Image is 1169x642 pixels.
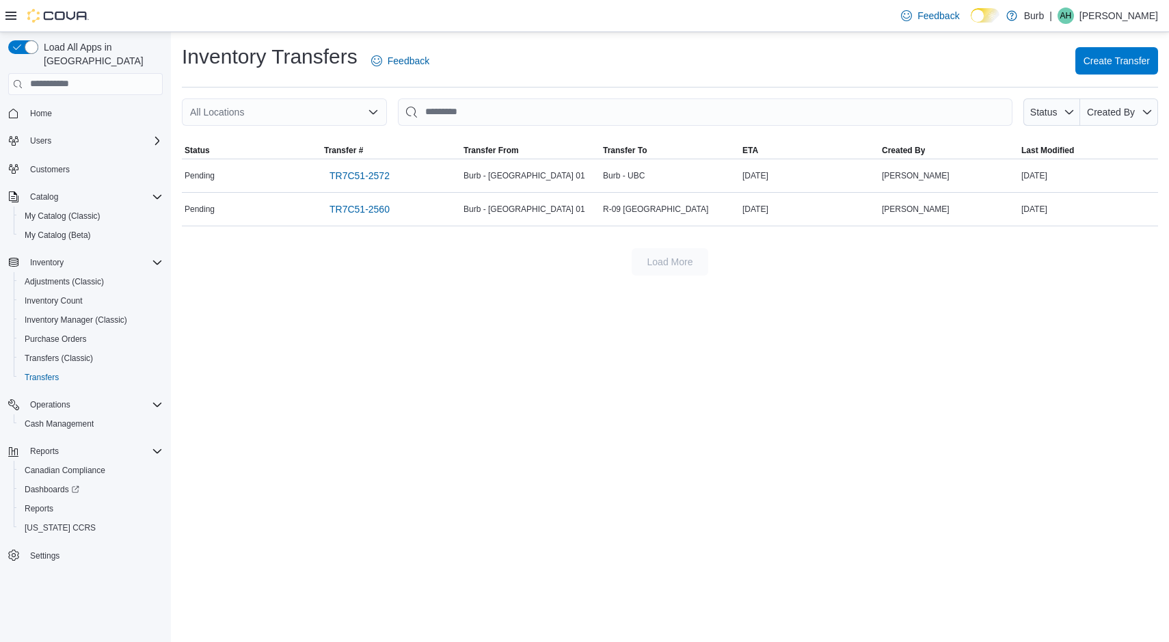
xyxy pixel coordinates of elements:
[25,372,59,383] span: Transfers
[388,54,429,68] span: Feedback
[1058,8,1074,24] div: Axel Holin
[182,43,358,70] h1: Inventory Transfers
[3,187,168,206] button: Catalog
[461,142,600,159] button: Transfer From
[600,142,740,159] button: Transfer To
[19,481,163,498] span: Dashboards
[25,161,75,178] a: Customers
[25,160,163,177] span: Customers
[1080,98,1158,126] button: Created By
[1075,47,1158,75] button: Create Transfer
[25,353,93,364] span: Transfers (Classic)
[19,500,163,517] span: Reports
[879,142,1019,159] button: Created By
[19,369,64,386] a: Transfers
[30,550,59,561] span: Settings
[740,168,879,184] div: [DATE]
[19,416,163,432] span: Cash Management
[896,2,965,29] a: Feedback
[1023,98,1080,126] button: Status
[19,350,163,366] span: Transfers (Classic)
[324,145,363,156] span: Transfer #
[185,204,215,215] span: Pending
[1087,107,1135,118] span: Created By
[25,254,69,271] button: Inventory
[14,330,168,349] button: Purchase Orders
[463,204,585,215] span: Burb - [GEOGRAPHIC_DATA] 01
[321,142,461,159] button: Transfer #
[25,315,127,325] span: Inventory Manager (Classic)
[19,416,99,432] a: Cash Management
[19,331,163,347] span: Purchase Orders
[25,254,163,271] span: Inventory
[25,443,163,459] span: Reports
[1024,8,1045,24] p: Burb
[1030,107,1058,118] span: Status
[14,291,168,310] button: Inventory Count
[14,414,168,433] button: Cash Management
[19,273,109,290] a: Adjustments (Classic)
[25,465,105,476] span: Canadian Compliance
[25,295,83,306] span: Inventory Count
[25,211,100,222] span: My Catalog (Classic)
[463,145,519,156] span: Transfer From
[25,443,64,459] button: Reports
[882,204,950,215] span: [PERSON_NAME]
[19,227,96,243] a: My Catalog (Beta)
[8,98,163,601] nav: Complex example
[25,133,163,149] span: Users
[14,272,168,291] button: Adjustments (Classic)
[603,204,708,215] span: R-09 [GEOGRAPHIC_DATA]
[19,293,88,309] a: Inventory Count
[1049,8,1052,24] p: |
[632,248,708,276] button: Load More
[14,518,168,537] button: [US_STATE] CCRS
[742,145,758,156] span: ETA
[25,522,96,533] span: [US_STATE] CCRS
[14,226,168,245] button: My Catalog (Beta)
[185,145,210,156] span: Status
[30,399,70,410] span: Operations
[740,142,879,159] button: ETA
[19,273,163,290] span: Adjustments (Classic)
[603,170,645,181] span: Burb - UBC
[19,293,163,309] span: Inventory Count
[1060,8,1072,24] span: AH
[14,206,168,226] button: My Catalog (Classic)
[882,145,925,156] span: Created By
[25,230,91,241] span: My Catalog (Beta)
[19,227,163,243] span: My Catalog (Beta)
[330,169,390,183] span: TR7C51-2572
[25,547,163,564] span: Settings
[398,98,1012,126] input: This is a search bar. After typing your query, hit enter to filter the results lower in the page.
[19,520,163,536] span: Washington CCRS
[25,418,94,429] span: Cash Management
[25,334,87,345] span: Purchase Orders
[25,276,104,287] span: Adjustments (Classic)
[3,253,168,272] button: Inventory
[182,142,321,159] button: Status
[25,503,53,514] span: Reports
[38,40,163,68] span: Load All Apps in [GEOGRAPHIC_DATA]
[3,103,168,123] button: Home
[366,47,435,75] a: Feedback
[19,350,98,366] a: Transfers (Classic)
[30,135,51,146] span: Users
[3,395,168,414] button: Operations
[14,461,168,480] button: Canadian Compliance
[330,202,390,216] span: TR7C51-2560
[19,520,101,536] a: [US_STATE] CCRS
[3,131,168,150] button: Users
[1019,168,1158,184] div: [DATE]
[25,189,163,205] span: Catalog
[1084,54,1150,68] span: Create Transfer
[14,499,168,518] button: Reports
[25,484,79,495] span: Dashboards
[324,196,395,223] a: TR7C51-2560
[19,331,92,347] a: Purchase Orders
[25,105,57,122] a: Home
[3,159,168,178] button: Customers
[30,108,52,119] span: Home
[30,191,58,202] span: Catalog
[30,446,59,457] span: Reports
